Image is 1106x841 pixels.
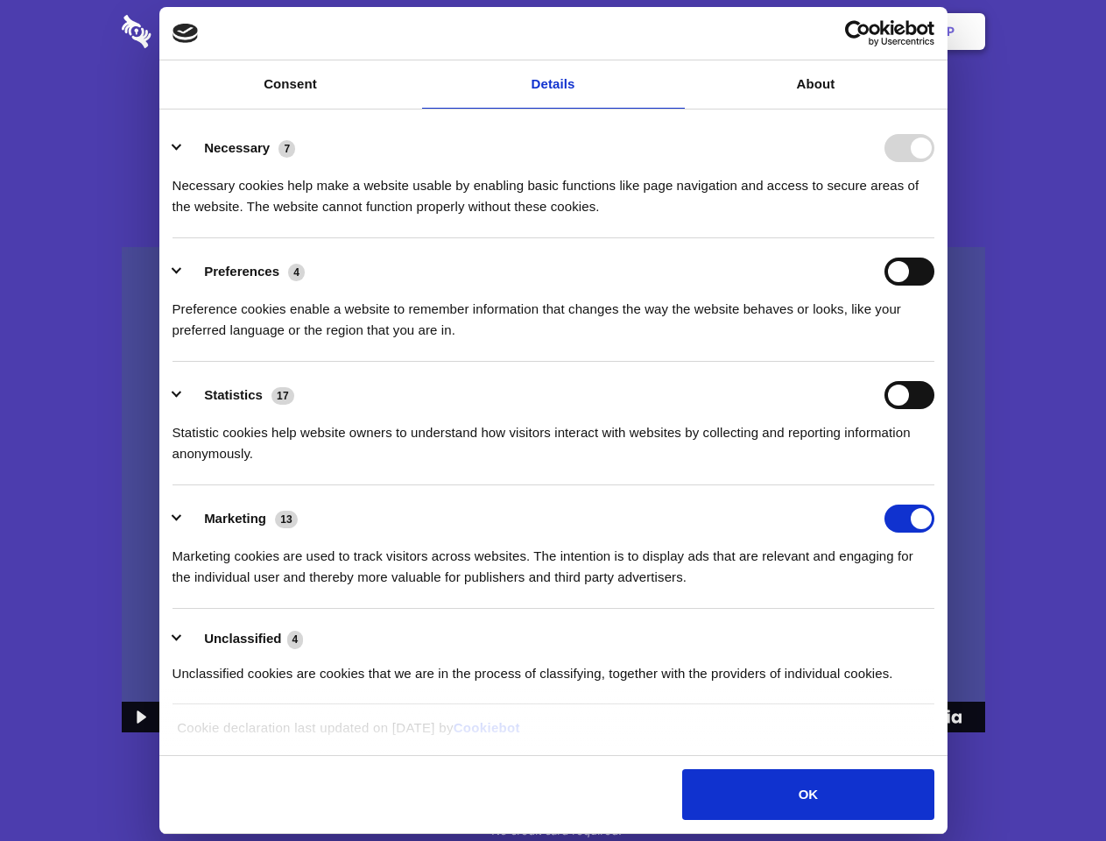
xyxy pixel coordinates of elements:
label: Statistics [204,387,263,402]
span: 4 [287,631,304,648]
span: 4 [288,264,305,281]
label: Marketing [204,511,266,526]
button: Preferences (4) [173,258,316,286]
div: Unclassified cookies are cookies that we are in the process of classifying, together with the pro... [173,650,934,684]
button: Play Video [122,702,158,732]
div: Statistic cookies help website owners to understand how visitors interact with websites by collec... [173,409,934,464]
a: Cookiebot [454,720,520,735]
button: Necessary (7) [173,134,306,162]
a: Details [422,60,685,109]
img: logo-wordmark-white-trans-d4663122ce5f474addd5e946df7df03e33cb6a1c49d2221995e7729f52c070b2.svg [122,15,271,48]
label: Preferences [204,264,279,279]
button: Statistics (17) [173,381,306,409]
a: Contact [710,4,791,59]
span: 7 [278,140,295,158]
button: Marketing (13) [173,505,309,533]
span: 13 [275,511,298,528]
img: Sharesecret [122,247,985,733]
button: Unclassified (4) [173,628,314,650]
img: logo [173,24,199,43]
div: Cookie declaration last updated on [DATE] by [164,717,942,752]
div: Marketing cookies are used to track visitors across websites. The intention is to display ads tha... [173,533,934,588]
a: Consent [159,60,422,109]
span: 17 [271,387,294,405]
h4: Auto-redaction of sensitive data, encrypted data sharing and self-destructing private chats. Shar... [122,159,985,217]
a: Login [794,4,870,59]
a: About [685,60,947,109]
div: Preference cookies enable a website to remember information that changes the way the website beha... [173,286,934,341]
div: Necessary cookies help make a website usable by enabling basic functions like page navigation and... [173,162,934,217]
a: Pricing [514,4,590,59]
button: OK [682,769,933,820]
a: Usercentrics Cookiebot - opens in a new window [781,20,934,46]
h1: Eliminate Slack Data Loss. [122,79,985,142]
label: Necessary [204,140,270,155]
